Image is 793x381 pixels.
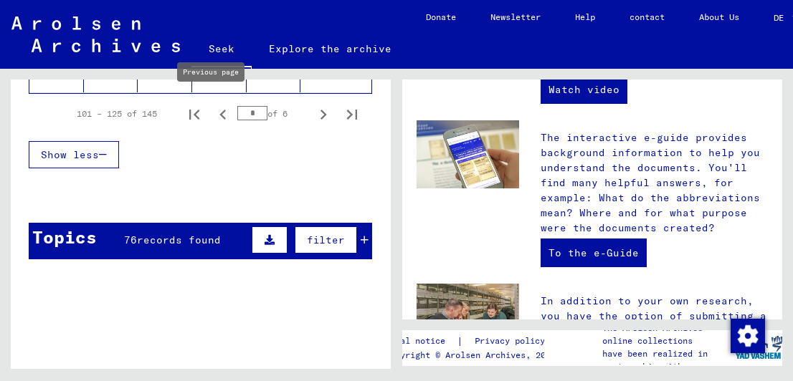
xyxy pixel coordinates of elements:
font: Watch video [549,83,619,96]
a: To the e-Guide [541,238,647,267]
img: Arolsen_neg.svg [11,16,180,52]
button: Last page [338,100,366,128]
a: Legal notice [385,334,457,349]
img: inquiries.jpg [417,284,519,352]
font: 76 [124,233,137,246]
img: eguide.jpg [417,120,519,189]
font: Topics [32,226,97,248]
font: Show less [41,148,99,161]
font: DE [774,12,784,23]
font: To the e-Guide [549,246,639,259]
font: have been realized in partnership with [602,348,708,372]
font: Help [575,11,595,22]
font: SMALL [35,69,67,82]
font: Donate [426,11,456,22]
font: About Us [699,11,739,22]
button: Previous page [209,100,237,128]
font: The interactive e-guide provides background information to help you understand the documents. You... [541,131,760,234]
a: Explore the archive [252,32,409,66]
font: of 6 [267,108,288,119]
button: filter [295,226,357,254]
font: filter [307,233,345,246]
button: Show less [29,141,119,168]
font: 101 – 125 of 145 [77,108,157,119]
font: contact [630,11,665,22]
font: Explore the archive [269,42,391,55]
a: Seek [191,32,252,69]
font: records found [137,233,221,246]
img: Change consent [731,319,765,353]
font: Privacy policy [475,335,545,346]
a: Privacy policy [463,334,562,349]
font: Legal notice [385,335,445,346]
font: Zoltan [90,69,128,82]
font: Copyright © Arolsen Archives, 2021 [385,349,556,360]
font: [DATE] [252,69,291,82]
a: Watch video [541,75,627,104]
button: First page [180,100,209,128]
button: Next page [309,100,338,128]
font: Seek [209,42,234,55]
font: Newsletter [490,11,541,22]
font: | [457,334,463,347]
